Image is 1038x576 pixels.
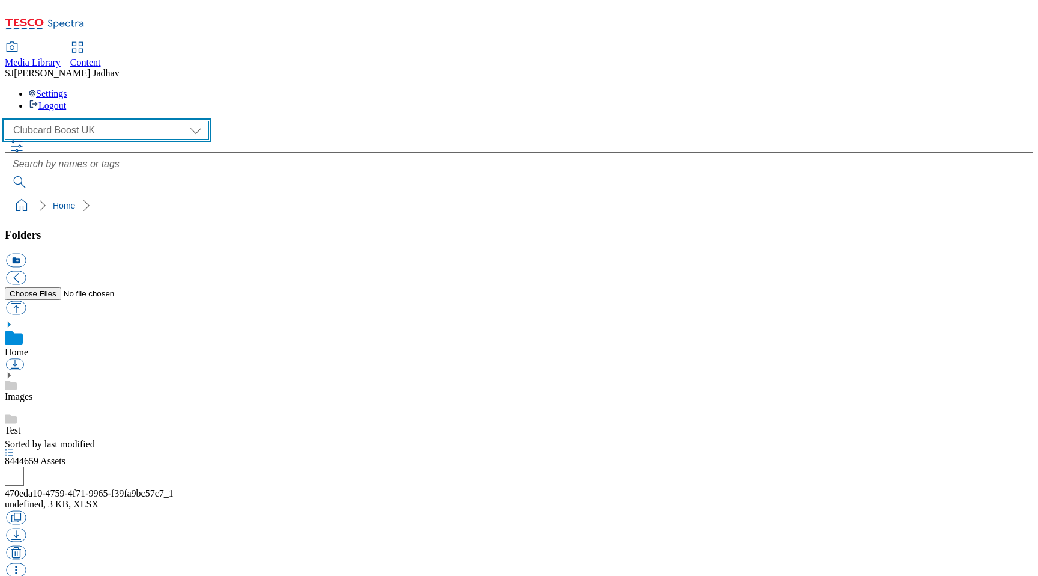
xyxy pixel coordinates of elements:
[5,228,1033,242] h3: Folders
[5,391,32,402] a: Images
[5,425,20,435] a: Test
[12,196,31,215] a: home
[5,57,61,67] span: Media Library
[5,456,40,466] span: 8444659
[5,488,1033,499] div: 470eda10-4759-4f71-9965-f39fa9bc57c7_1
[5,347,28,357] a: Home
[5,456,65,466] span: Assets
[5,499,1033,510] div: undefined, 3 KB, XLSX
[5,152,1033,176] input: Search by names or tags
[29,88,67,99] a: Settings
[14,68,120,78] span: [PERSON_NAME] Jadhav
[70,43,101,68] a: Content
[5,194,1033,217] nav: breadcrumb
[70,57,101,67] span: Content
[53,201,75,210] a: Home
[5,439,95,449] span: Sorted by last modified
[5,68,14,78] span: SJ
[5,43,61,68] a: Media Library
[29,100,66,111] a: Logout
